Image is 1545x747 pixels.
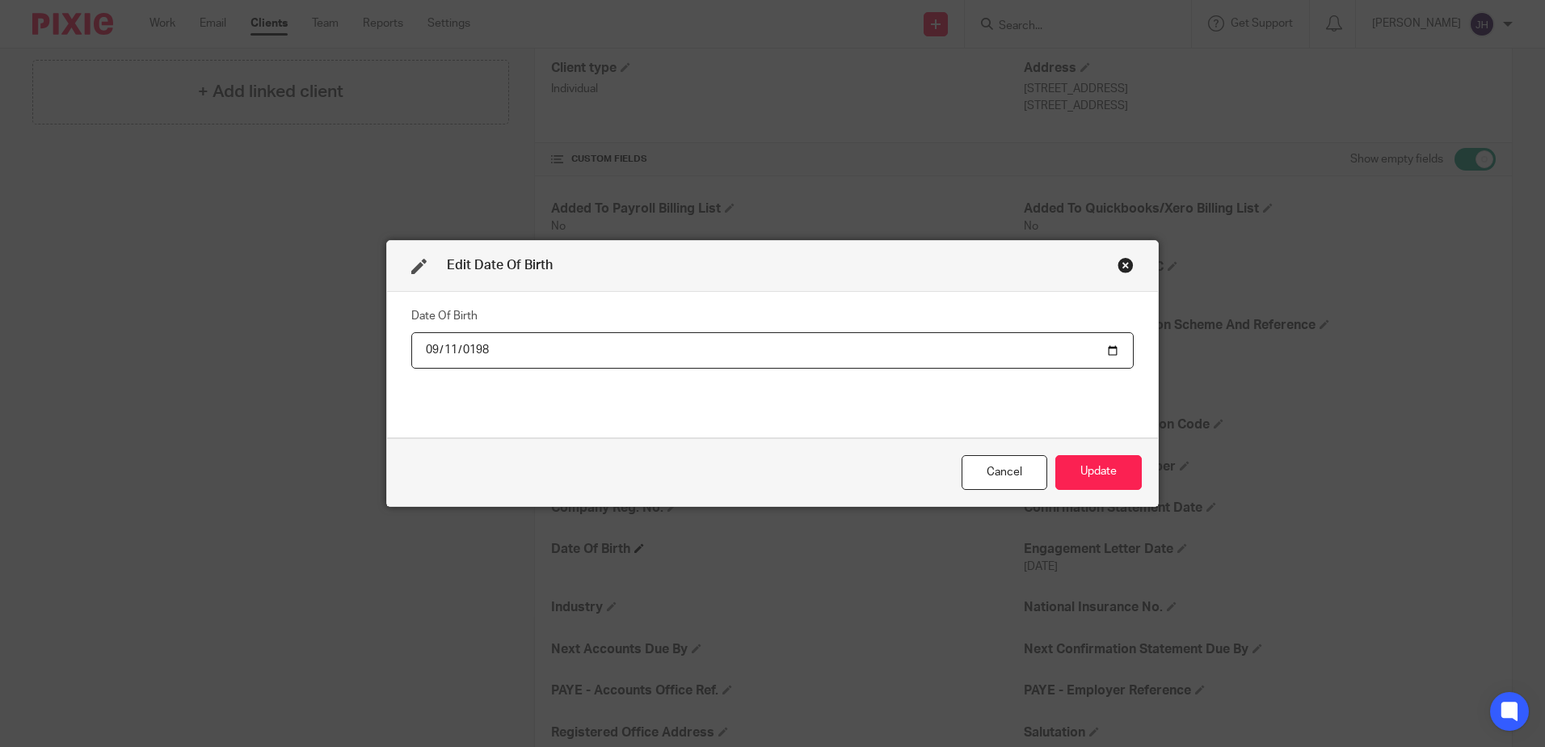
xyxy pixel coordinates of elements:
[447,259,553,272] span: Edit Date Of Birth
[411,308,478,324] label: Date Of Birth
[1118,257,1134,273] div: Close this dialog window
[411,332,1134,369] input: YYYY-MM-DD
[1055,455,1142,490] button: Update
[962,455,1047,490] div: Close this dialog window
